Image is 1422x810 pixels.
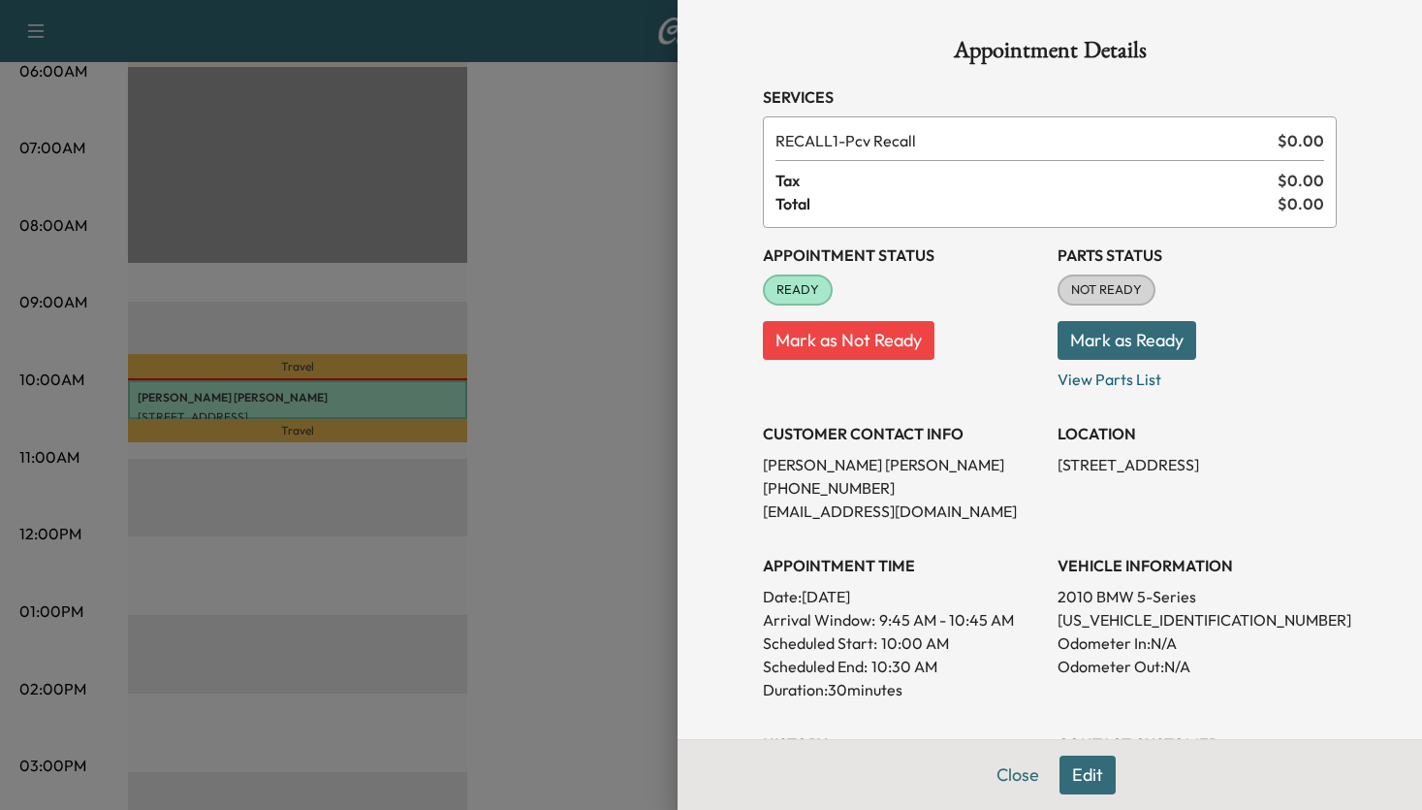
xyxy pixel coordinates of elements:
p: Duration: 30 minutes [763,678,1042,701]
h3: LOCATION [1058,422,1337,445]
button: Close [984,756,1052,794]
p: [PHONE_NUMBER] [763,476,1042,500]
span: $ 0.00 [1278,129,1324,152]
p: [US_VEHICLE_IDENTIFICATION_NUMBER] [1058,608,1337,632]
h3: Services [763,85,1337,109]
span: Pcv Recall [775,129,1270,152]
h3: CONTACT CUSTOMER [1058,732,1337,756]
h3: Appointment Status [763,243,1042,267]
p: Scheduled End: [763,655,868,678]
p: [PERSON_NAME] [PERSON_NAME] [763,453,1042,476]
p: 10:00 AM [881,632,949,655]
h3: History [763,732,1042,756]
span: Total [775,192,1278,215]
h3: CUSTOMER CONTACT INFO [763,422,1042,445]
p: Odometer Out: N/A [1058,655,1337,678]
p: [EMAIL_ADDRESS][DOMAIN_NAME] [763,500,1042,523]
span: NOT READY [1059,280,1153,300]
span: 9:45 AM - 10:45 AM [879,608,1014,632]
p: Odometer In: N/A [1058,632,1337,655]
p: Date: [DATE] [763,585,1042,608]
span: Tax [775,169,1278,192]
p: 2010 BMW 5-Series [1058,585,1337,608]
p: Scheduled Start: [763,632,877,655]
button: Edit [1059,756,1116,794]
p: Arrival Window: [763,608,1042,632]
h3: APPOINTMENT TIME [763,554,1042,577]
h3: Parts Status [1058,243,1337,267]
span: $ 0.00 [1278,192,1324,215]
span: $ 0.00 [1278,169,1324,192]
button: Mark as Not Ready [763,321,934,360]
h1: Appointment Details [763,39,1337,70]
button: Mark as Ready [1058,321,1196,360]
p: View Parts List [1058,360,1337,391]
span: READY [765,280,831,300]
p: [STREET_ADDRESS] [1058,453,1337,476]
p: 10:30 AM [871,655,937,678]
h3: VEHICLE INFORMATION [1058,554,1337,577]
